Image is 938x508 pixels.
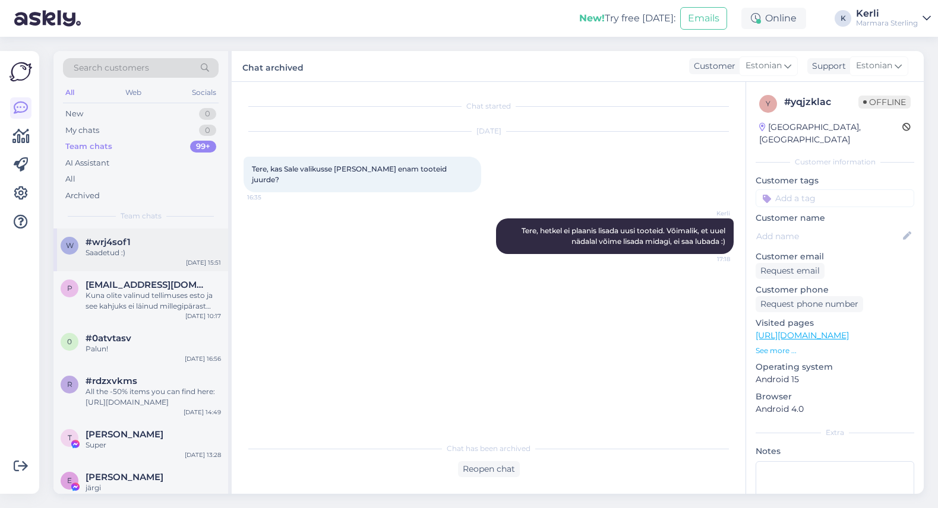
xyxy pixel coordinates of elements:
div: All the -50% items you can find here: [URL][DOMAIN_NAME] [86,386,221,408]
span: 17:18 [686,255,730,263]
div: My chats [65,125,99,136]
p: Customer name [756,212,914,224]
p: Customer phone [756,284,914,296]
span: Tere, kas Sale valikusse [PERSON_NAME] enam tooteid juurde? [252,164,449,184]
span: 16:35 [247,193,292,202]
div: [DATE] 13:28 [185,450,221,459]
div: Chat started [244,101,734,112]
p: Android 15 [756,373,914,386]
div: # yqjzklac [784,95,858,109]
div: [GEOGRAPHIC_DATA], [GEOGRAPHIC_DATA] [759,121,902,146]
span: p [67,284,72,293]
span: E [67,476,72,485]
span: #wrj4sof1 [86,237,131,247]
input: Add name [756,230,901,243]
div: All [63,85,77,100]
p: Operating system [756,361,914,373]
div: 0 [199,125,216,136]
div: Request phone number [756,296,863,312]
span: y [766,99,770,108]
p: See more ... [756,345,914,356]
div: Kuna olite valinud tellimuses esto ja see kahjuks ei läinud millegipärast läbi, siis jäi tellimus... [86,290,221,312]
b: New! [579,12,605,24]
div: Web [123,85,144,100]
span: Chat has been archived [447,443,530,454]
img: Askly Logo [10,61,32,83]
div: All [65,173,75,185]
div: 0 [199,108,216,120]
span: Estonian [856,59,892,72]
a: [URL][DOMAIN_NAME] [756,330,849,341]
div: järgi [86,482,221,493]
label: Chat archived [242,58,304,74]
div: Customer [689,60,735,72]
div: Super [86,440,221,450]
p: Browser [756,390,914,403]
div: [DATE] 14:49 [184,408,221,417]
span: Tere, hetkel ei plaanis lisada uusi tooteid. Võimalik, et uuel nädalal võime lisada midagi, ei sa... [522,226,727,246]
p: Customer email [756,250,914,263]
p: Android 4.0 [756,403,914,415]
div: Archived [65,190,100,202]
div: Extra [756,427,914,438]
span: w [66,241,74,250]
span: Team chats [121,211,162,221]
p: Notes [756,445,914,458]
div: [DATE] 15:51 [186,258,221,267]
p: Customer tags [756,174,914,187]
div: K [835,10,851,27]
div: AI Assistant [65,157,109,169]
a: KerliMarmara Sterling [856,9,931,28]
p: Visited pages [756,317,914,329]
button: Emails [680,7,727,30]
div: 99+ [190,141,216,153]
div: Palun! [86,344,221,354]
span: Tambet Kattel [86,429,163,440]
span: 0 [67,337,72,346]
span: Estonian [746,59,782,72]
span: Evelin Mänd [86,472,163,482]
div: [DATE] 11:53 [186,493,221,502]
span: Kerli [686,209,730,218]
div: [DATE] 10:17 [185,312,221,320]
div: Saadetud :) [86,247,221,258]
div: Reopen chat [458,461,520,477]
div: Socials [190,85,219,100]
div: New [65,108,83,120]
span: pillekaro@gmail.com [86,280,209,290]
div: [DATE] 16:56 [185,354,221,363]
div: [DATE] [244,126,734,136]
input: Add a tag [756,189,914,207]
div: Kerli [856,9,918,18]
span: r [67,380,72,389]
span: T [68,433,72,442]
span: #0atvtasv [86,333,131,344]
div: Marmara Sterling [856,18,918,28]
div: Try free [DATE]: [579,11,675,26]
div: Request email [756,263,825,279]
div: Online [741,8,806,29]
span: Search customers [74,62,149,74]
div: Customer information [756,157,914,167]
span: Offline [858,96,911,109]
div: Support [807,60,846,72]
span: #rdzxvkms [86,376,137,386]
div: Team chats [65,141,112,153]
